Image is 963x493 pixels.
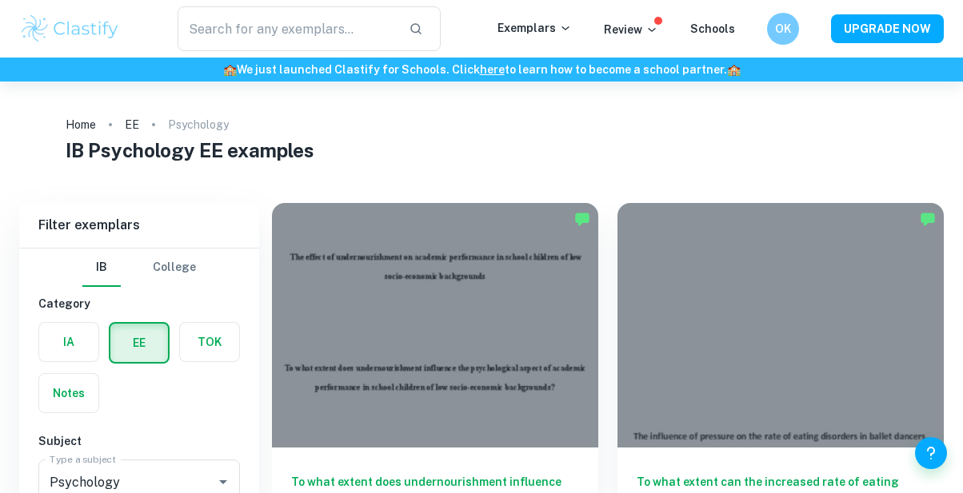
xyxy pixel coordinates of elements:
button: EE [110,324,168,362]
button: OK [767,13,799,45]
input: Search for any exemplars... [178,6,397,51]
button: IB [82,248,121,287]
div: Filter type choice [82,248,196,287]
button: UPGRADE NOW [831,14,944,43]
button: TOK [180,323,239,361]
p: Psychology [168,116,229,133]
img: Marked [920,211,936,227]
h6: Category [38,295,240,312]
button: Open [212,471,234,493]
h6: Filter exemplars [19,203,259,248]
h6: Subject [38,432,240,450]
a: here [480,63,505,76]
span: 🏫 [223,63,237,76]
img: Marked [574,211,590,227]
img: Clastify logo [19,13,121,45]
p: Exemplars [497,19,572,37]
label: Type a subject [50,452,116,466]
a: Schools [690,22,735,35]
h6: OK [774,20,793,38]
span: 🏫 [727,63,741,76]
p: Review [604,21,658,38]
button: Help and Feedback [915,437,947,469]
h1: IB Psychology EE examples [66,136,897,165]
button: Notes [39,374,98,412]
button: College [153,248,196,287]
a: Home [66,113,96,136]
button: IA [39,323,98,361]
h6: We just launched Clastify for Schools. Click to learn how to become a school partner. [3,61,960,78]
a: EE [125,113,139,136]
